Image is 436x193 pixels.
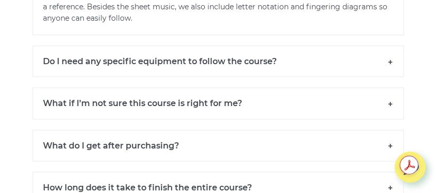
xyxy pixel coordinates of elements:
h6: What if I’m not sure this course is right for me? [33,87,404,119]
h6: Do I need any specific equipment to follow the course? [33,46,404,77]
h6: What do I get after purchasing? [33,130,404,161]
img: chat.svg [395,152,426,178]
